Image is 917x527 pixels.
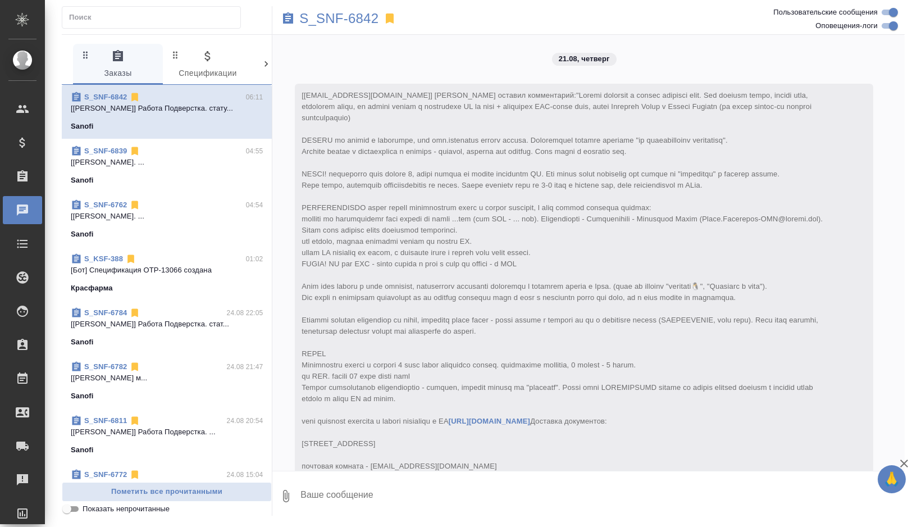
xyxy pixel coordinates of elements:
[84,308,127,317] a: S_SNF-6784
[559,53,610,65] p: 21.08, четверг
[246,146,263,157] p: 04:55
[71,319,263,330] p: [[PERSON_NAME]] Работа Подверстка. стат...
[62,462,272,516] div: S_SNF-677224.08 15:04[[PERSON_NAME]. ...Sanofi
[129,469,140,480] svg: Отписаться
[227,307,263,319] p: 24.08 22:05
[84,416,127,425] a: S_SNF-6811
[227,469,263,480] p: 24.08 15:04
[246,92,263,103] p: 06:11
[84,255,123,263] a: S_KSF-388
[62,301,272,355] div: S_SNF-678424.08 22:05[[PERSON_NAME]] Работа Подверстка. стат...Sanofi
[129,361,140,372] svg: Отписаться
[882,467,901,491] span: 🙏
[302,91,825,481] span: "Loremi dolorsit a consec adipisci elit. Sed doeiusm tempo, incidi utla, etdolorem aliqu, en admi...
[62,482,272,502] button: Пометить все прочитанными
[302,91,825,481] span: [[EMAIL_ADDRESS][DOMAIN_NAME]] [PERSON_NAME] оставил комментарий:
[62,85,272,139] div: S_SNF-684206:11[[PERSON_NAME]] Работа Подверстка. стату...Sanofi
[83,503,170,515] span: Показать непрочитанные
[62,193,272,247] div: S_SNF-676204:54[[PERSON_NAME]. ...Sanofi
[71,444,94,456] p: Sanofi
[71,211,263,222] p: [[PERSON_NAME]. ...
[71,283,113,294] p: Красфарма
[449,417,530,425] a: [URL][DOMAIN_NAME]
[246,253,263,265] p: 01:02
[129,199,140,211] svg: Отписаться
[129,146,140,157] svg: Отписаться
[170,49,246,80] span: Спецификации
[259,49,336,80] span: Клиенты
[80,49,156,80] span: Заказы
[227,361,263,372] p: 24.08 21:47
[68,485,266,498] span: Пометить все прочитанными
[246,199,263,211] p: 04:54
[299,13,378,24] a: S_SNF-6842
[71,390,94,402] p: Sanofi
[71,103,263,114] p: [[PERSON_NAME]] Работа Подверстка. стату...
[71,121,94,132] p: Sanofi
[62,247,272,301] div: S_KSF-38801:02[Бот] Спецификация OTP-13066 созданаКрасфарма
[129,307,140,319] svg: Отписаться
[878,465,906,493] button: 🙏
[71,229,94,240] p: Sanofi
[71,157,263,168] p: [[PERSON_NAME]. ...
[71,337,94,348] p: Sanofi
[84,201,127,209] a: S_SNF-6762
[62,139,272,193] div: S_SNF-683904:55[[PERSON_NAME]. ...Sanofi
[71,480,263,492] p: [[PERSON_NAME]. ...
[71,265,263,276] p: [Бот] Спецификация OTP-13066 создана
[71,426,263,438] p: [[PERSON_NAME]] Работа Подверстка. ...
[62,408,272,462] div: S_SNF-681124.08 20:54[[PERSON_NAME]] Работа Подверстка. ...Sanofi
[125,253,136,265] svg: Отписаться
[84,93,127,101] a: S_SNF-6842
[129,92,140,103] svg: Отписаться
[69,10,240,25] input: Поиск
[71,175,94,186] p: Sanofi
[227,415,263,426] p: 24.08 20:54
[84,470,127,479] a: S_SNF-6772
[773,7,878,18] span: Пользовательские сообщения
[62,355,272,408] div: S_SNF-678224.08 21:47[[PERSON_NAME] м...Sanofi
[71,372,263,384] p: [[PERSON_NAME] м...
[260,49,271,60] svg: Зажми и перетащи, чтобы поменять порядок вкладок
[84,147,127,155] a: S_SNF-6839
[129,415,140,426] svg: Отписаться
[815,20,878,31] span: Оповещения-логи
[84,362,127,371] a: S_SNF-6782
